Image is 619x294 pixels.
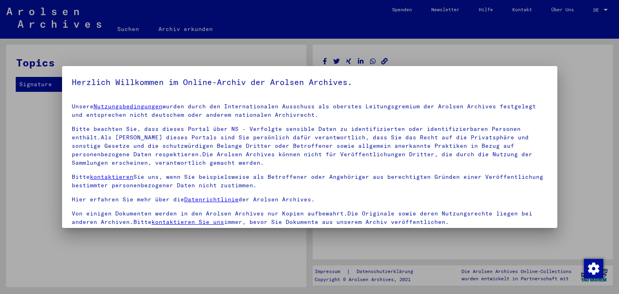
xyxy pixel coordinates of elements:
p: Hier erfahren Sie mehr über die der Arolsen Archives. [72,195,548,204]
p: Unsere wurden durch den Internationalen Ausschuss als oberstes Leitungsgremium der Arolsen Archiv... [72,102,548,119]
p: Bitte Sie uns, wenn Sie beispielsweise als Betroffener oder Angehöriger aus berechtigten Gründen ... [72,173,548,190]
img: Zustimmung ändern [584,259,603,278]
h5: Herzlich Willkommen im Online-Archiv der Arolsen Archives. [72,76,548,89]
a: Datenrichtlinie [184,196,239,203]
a: kontaktieren Sie uns [152,218,224,226]
p: Bitte beachten Sie, dass dieses Portal über NS - Verfolgte sensible Daten zu identifizierten oder... [72,125,548,167]
p: Von einigen Dokumenten werden in den Arolsen Archives nur Kopien aufbewahrt.Die Originale sowie d... [72,209,548,226]
a: kontaktieren [90,173,133,180]
a: Nutzungsbedingungen [93,103,162,110]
